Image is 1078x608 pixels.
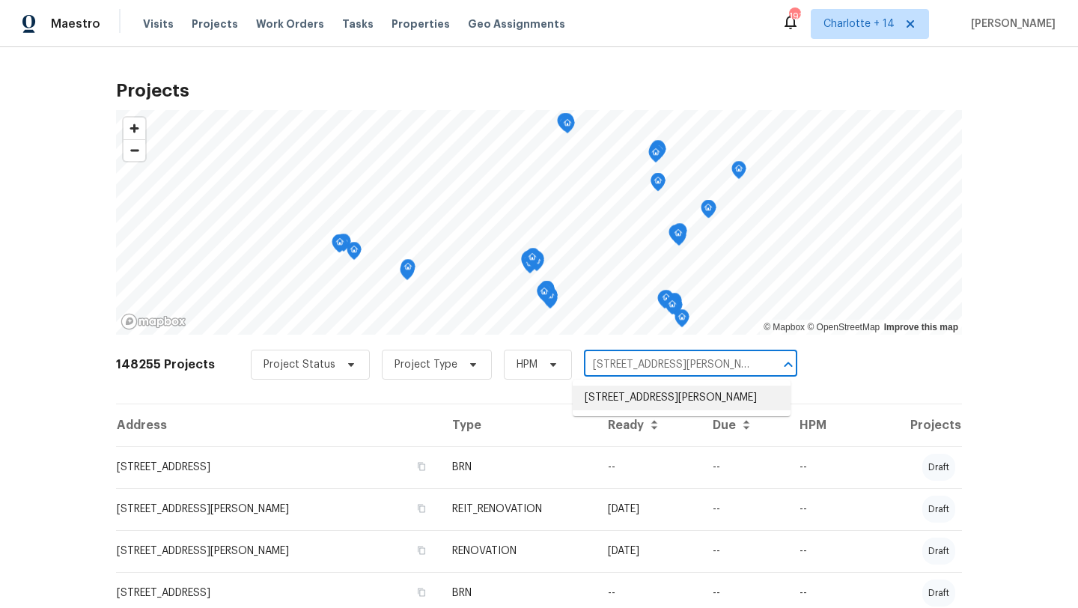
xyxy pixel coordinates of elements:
[788,488,857,530] td: --
[415,586,428,599] button: Copy Address
[264,357,335,372] span: Project Status
[415,460,428,473] button: Copy Address
[51,16,100,31] span: Maestro
[116,404,440,446] th: Address
[415,502,428,515] button: Copy Address
[731,161,746,184] div: Map marker
[659,290,674,313] div: Map marker
[347,242,362,265] div: Map marker
[124,139,145,161] button: Zoom out
[778,354,799,375] button: Close
[517,357,538,372] span: HPM
[116,83,962,98] h2: Projects
[674,309,689,332] div: Map marker
[788,446,857,488] td: --
[440,404,596,446] th: Type
[823,16,895,31] span: Charlotte + 14
[523,255,538,279] div: Map marker
[539,281,554,304] div: Map marker
[671,225,686,249] div: Map marker
[788,404,857,446] th: HPM
[116,357,215,372] h2: 148255 Projects
[651,173,666,196] div: Map marker
[521,251,536,274] div: Map marker
[596,530,701,572] td: [DATE]
[116,488,440,530] td: [STREET_ADDRESS][PERSON_NAME]
[256,16,324,31] span: Work Orders
[440,446,596,488] td: BRN
[525,249,540,273] div: Map marker
[922,538,955,565] div: draft
[672,223,687,246] div: Map marker
[701,530,788,572] td: --
[116,446,440,488] td: [STREET_ADDRESS]
[922,454,955,481] div: draft
[192,16,238,31] span: Projects
[807,322,880,332] a: OpenStreetMap
[648,145,663,168] div: Map marker
[666,296,680,319] div: Map marker
[336,234,351,257] div: Map marker
[965,16,1056,31] span: [PERSON_NAME]
[701,488,788,530] td: --
[701,404,788,446] th: Due
[121,313,186,330] a: Mapbox homepage
[584,353,755,377] input: Search projects
[124,118,145,139] button: Zoom in
[789,9,800,24] div: 191
[537,283,552,306] div: Map marker
[649,142,664,165] div: Map marker
[560,115,575,139] div: Map marker
[523,250,538,273] div: Map marker
[415,544,428,557] button: Copy Address
[922,496,955,523] div: draft
[342,19,374,29] span: Tasks
[657,291,672,314] div: Map marker
[440,530,596,572] td: RENOVATION
[651,140,666,163] div: Map marker
[665,297,680,320] div: Map marker
[884,322,958,332] a: Improve this map
[440,488,596,530] td: REIT_RENOVATION
[667,293,682,316] div: Map marker
[526,248,540,271] div: Map marker
[537,284,552,307] div: Map marker
[596,404,701,446] th: Ready
[922,580,955,607] div: draft
[124,140,145,161] span: Zoom out
[332,234,347,258] div: Map marker
[669,225,683,248] div: Map marker
[701,200,716,223] div: Map marker
[395,357,457,372] span: Project Type
[651,142,666,165] div: Map marker
[392,16,450,31] span: Properties
[468,16,565,31] span: Geo Assignments
[788,530,857,572] td: --
[143,16,174,31] span: Visits
[596,446,701,488] td: --
[400,262,415,285] div: Map marker
[401,259,415,282] div: Map marker
[857,404,962,446] th: Projects
[573,386,791,410] li: [STREET_ADDRESS][PERSON_NAME]
[557,113,572,136] div: Map marker
[701,446,788,488] td: --
[764,322,805,332] a: Mapbox
[596,488,701,530] td: [DATE]
[116,110,962,335] canvas: Map
[116,530,440,572] td: [STREET_ADDRESS][PERSON_NAME]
